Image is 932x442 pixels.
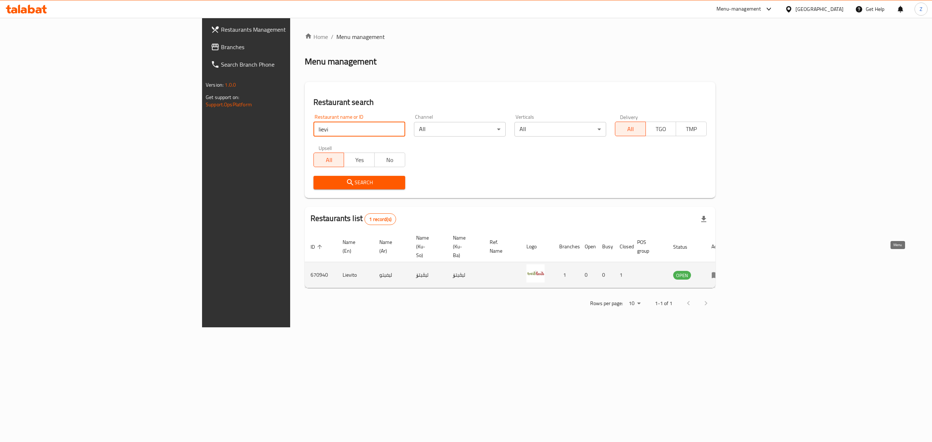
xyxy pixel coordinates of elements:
[206,100,252,109] a: Support.OpsPlatform
[706,231,731,262] th: Action
[305,32,715,41] nav: breadcrumb
[618,124,643,134] span: All
[447,262,484,288] td: لیڤیتۆ
[679,124,704,134] span: TMP
[614,262,631,288] td: 1
[364,213,396,225] div: Total records count
[225,80,236,90] span: 1.0.0
[920,5,923,13] span: Z
[410,262,447,288] td: لیڤیتۆ
[343,238,365,255] span: Name (En)
[379,238,402,255] span: Name (Ar)
[319,178,399,187] span: Search
[221,25,352,34] span: Restaurants Management
[590,299,623,308] p: Rows per page:
[553,231,579,262] th: Branches
[490,238,512,255] span: Ref. Name
[205,56,358,73] a: Search Branch Phone
[311,242,324,251] span: ID
[206,80,224,90] span: Version:
[347,155,372,165] span: Yes
[645,122,676,136] button: TGO
[313,122,405,137] input: Search for restaurant name or ID..
[673,242,697,251] span: Status
[206,92,239,102] span: Get support on:
[615,122,646,136] button: All
[596,231,614,262] th: Busy
[365,216,396,223] span: 1 record(s)
[553,262,579,288] td: 1
[716,5,761,13] div: Menu-management
[453,233,475,260] span: Name (Ku-Ba)
[317,155,341,165] span: All
[626,298,643,309] div: Rows per page:
[579,262,596,288] td: 0
[655,299,672,308] p: 1-1 of 1
[416,233,438,260] span: Name (Ku-So)
[374,262,410,288] td: ليفيتو
[526,264,545,283] img: Lievito
[344,153,375,167] button: Yes
[313,153,344,167] button: All
[305,56,376,67] h2: Menu management
[614,231,631,262] th: Closed
[414,122,506,137] div: All
[795,5,844,13] div: [GEOGRAPHIC_DATA]
[336,32,385,41] span: Menu management
[205,21,358,38] a: Restaurants Management
[305,231,731,288] table: enhanced table
[313,97,707,108] h2: Restaurant search
[221,43,352,51] span: Branches
[378,155,402,165] span: No
[649,124,674,134] span: TGO
[676,122,707,136] button: TMP
[221,60,352,69] span: Search Branch Phone
[374,153,405,167] button: No
[579,231,596,262] th: Open
[673,271,691,280] span: OPEN
[514,122,606,137] div: All
[637,238,659,255] span: POS group
[521,231,553,262] th: Logo
[311,213,396,225] h2: Restaurants list
[313,176,405,189] button: Search
[596,262,614,288] td: 0
[205,38,358,56] a: Branches
[319,145,332,150] label: Upsell
[620,114,638,119] label: Delivery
